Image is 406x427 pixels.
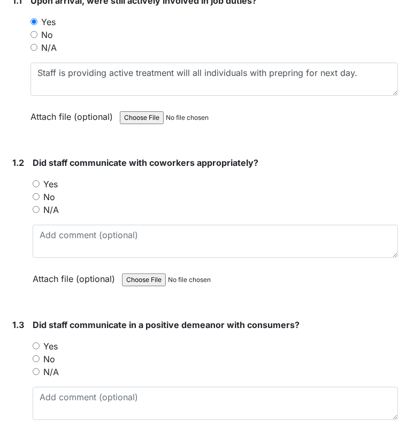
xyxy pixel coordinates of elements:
[33,368,40,375] input: N/A
[33,319,300,330] span: Did staff communicate in a positive demeanor with consumers?
[33,193,40,200] input: No
[43,190,55,203] label: No
[41,16,56,28] label: Yes
[43,340,58,353] label: Yes
[43,178,58,190] label: Yes
[33,355,40,362] input: No
[33,180,40,187] input: Yes
[33,157,258,168] span: Did staff communicate with coworkers appropriately?
[33,342,40,349] input: Yes
[30,104,117,123] label: Attach file (optional)
[43,365,59,378] label: N/A
[12,318,24,331] label: 1.3
[43,203,59,216] label: N/A
[30,18,37,25] input: Yes
[30,31,37,38] input: No
[12,156,24,169] label: 1.2
[30,44,37,51] input: N/A
[33,266,119,285] label: Attach file (optional)
[43,353,55,365] label: No
[33,206,40,213] input: N/A
[41,41,57,54] label: N/A
[41,28,53,41] label: No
